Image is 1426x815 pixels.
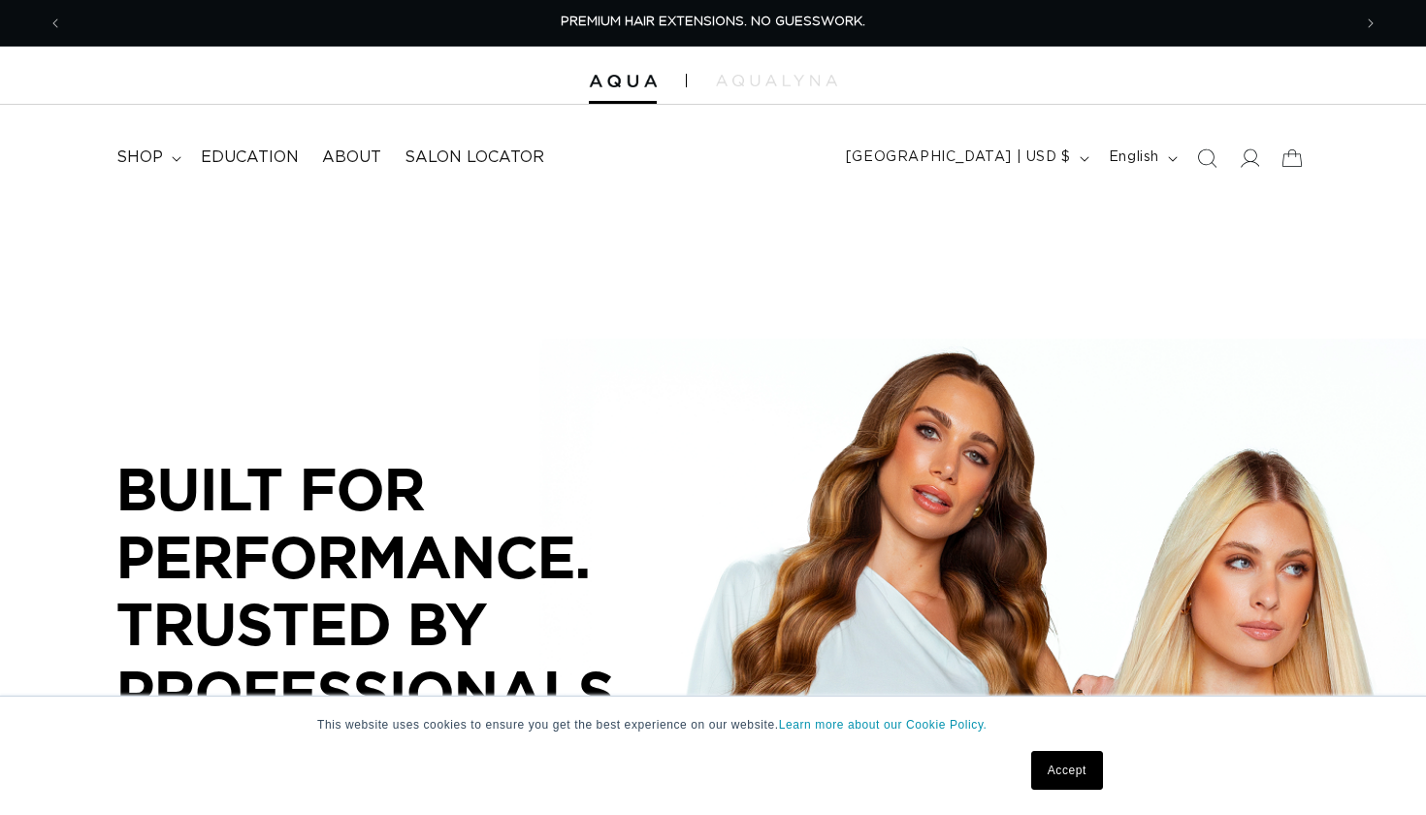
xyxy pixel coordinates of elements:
img: aqualyna.com [716,75,837,86]
img: Aqua Hair Extensions [589,75,657,88]
summary: shop [105,136,189,179]
button: Next announcement [1349,5,1392,42]
span: PREMIUM HAIR EXTENSIONS. NO GUESSWORK. [561,16,865,28]
a: Learn more about our Cookie Policy. [779,718,988,732]
button: [GEOGRAPHIC_DATA] | USD $ [834,140,1097,177]
span: shop [116,147,163,168]
a: Accept [1031,751,1103,790]
a: Salon Locator [393,136,556,179]
a: Education [189,136,310,179]
button: English [1097,140,1185,177]
p: BUILT FOR PERFORMANCE. TRUSTED BY PROFESSIONALS. [116,455,698,725]
button: Previous announcement [34,5,77,42]
p: This website uses cookies to ensure you get the best experience on our website. [317,716,1109,733]
span: English [1109,147,1159,168]
span: [GEOGRAPHIC_DATA] | USD $ [846,147,1071,168]
span: Salon Locator [405,147,544,168]
a: About [310,136,393,179]
span: Education [201,147,299,168]
summary: Search [1185,137,1228,179]
span: About [322,147,381,168]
